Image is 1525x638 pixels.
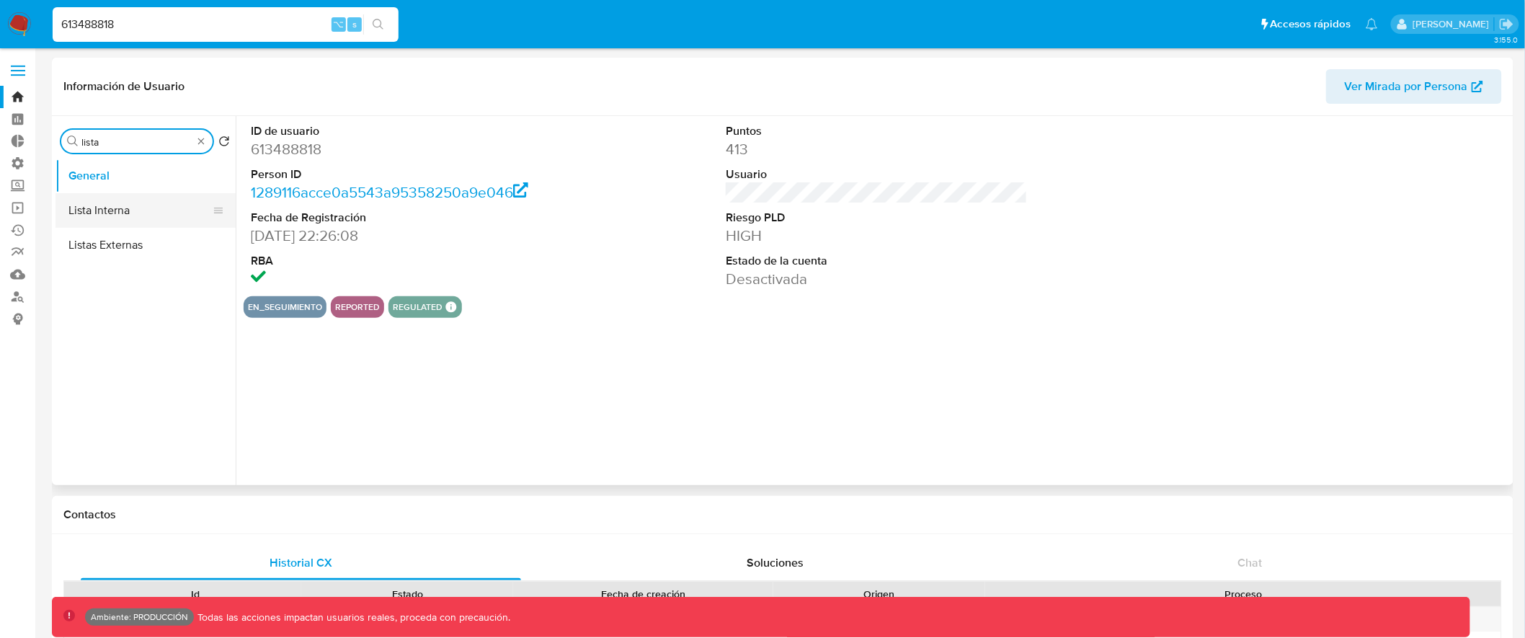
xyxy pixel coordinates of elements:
[1238,554,1263,571] span: Chat
[248,304,322,310] button: en_seguimiento
[194,611,511,624] p: Todas las acciones impactan usuarios reales, proceda con precaución.
[91,614,188,620] p: Ambiente: PRODUCCIÓN
[195,136,207,147] button: Borrar
[726,210,1028,226] dt: Riesgo PLD
[393,304,443,310] button: regulated
[251,226,553,246] dd: [DATE] 22:26:08
[333,17,344,31] span: ⌥
[55,228,236,262] button: Listas Externas
[53,15,399,34] input: Buscar usuario o caso...
[251,167,553,182] dt: Person ID
[523,587,763,601] div: Fecha de creación
[995,587,1491,601] div: Proceso
[726,269,1028,289] dd: Desactivada
[1366,18,1378,30] a: Notificaciones
[81,136,192,149] input: Buscar
[311,587,503,601] div: Estado
[251,253,553,269] dt: RBA
[63,79,184,94] h1: Información de Usuario
[1345,69,1468,104] span: Ver Mirada por Persona
[1413,17,1494,31] p: diego.assum@mercadolibre.com
[251,139,553,159] dd: 613488818
[1271,17,1351,32] span: Accesos rápidos
[251,123,553,139] dt: ID de usuario
[99,587,291,601] div: Id
[67,136,79,147] button: Buscar
[1499,17,1514,32] a: Salir
[1326,69,1502,104] button: Ver Mirada por Persona
[55,193,224,228] button: Lista Interna
[251,182,528,203] a: 1289116acce0a5543a95358250a9e046
[352,17,357,31] span: s
[335,304,380,310] button: reported
[363,14,393,35] button: search-icon
[251,210,553,226] dt: Fecha de Registración
[218,136,230,151] button: Volver al orden por defecto
[726,253,1028,269] dt: Estado de la cuenta
[726,167,1028,182] dt: Usuario
[63,508,1502,522] h1: Contactos
[747,554,804,571] span: Soluciones
[726,123,1028,139] dt: Puntos
[726,139,1028,159] dd: 413
[270,554,332,571] span: Historial CX
[783,587,975,601] div: Origen
[726,226,1028,246] dd: HIGH
[55,159,236,193] button: General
